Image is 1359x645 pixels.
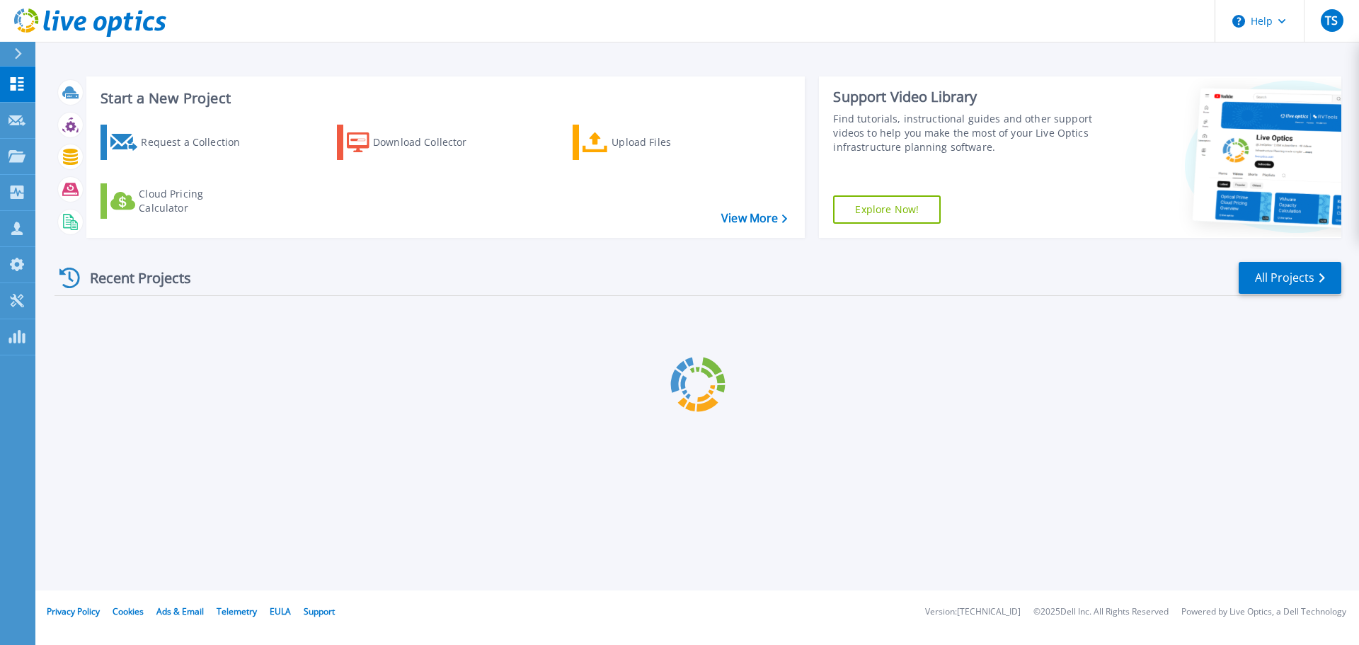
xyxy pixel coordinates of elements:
a: Support [304,605,335,617]
div: Request a Collection [141,128,254,156]
h3: Start a New Project [101,91,787,106]
div: Find tutorials, instructional guides and other support videos to help you make the most of your L... [833,112,1099,154]
div: Recent Projects [55,261,210,295]
li: Version: [TECHNICAL_ID] [925,607,1021,617]
a: Cloud Pricing Calculator [101,183,258,219]
a: Request a Collection [101,125,258,160]
span: TS [1325,15,1338,26]
a: Privacy Policy [47,605,100,617]
div: Download Collector [373,128,486,156]
a: Explore Now! [833,195,941,224]
a: Download Collector [337,125,495,160]
div: Upload Files [612,128,725,156]
a: Cookies [113,605,144,617]
li: Powered by Live Optics, a Dell Technology [1181,607,1346,617]
a: Ads & Email [156,605,204,617]
a: Upload Files [573,125,730,160]
li: © 2025 Dell Inc. All Rights Reserved [1033,607,1169,617]
a: EULA [270,605,291,617]
a: View More [721,212,787,225]
div: Support Video Library [833,88,1099,106]
a: Telemetry [217,605,257,617]
div: Cloud Pricing Calculator [139,187,252,215]
a: All Projects [1239,262,1341,294]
